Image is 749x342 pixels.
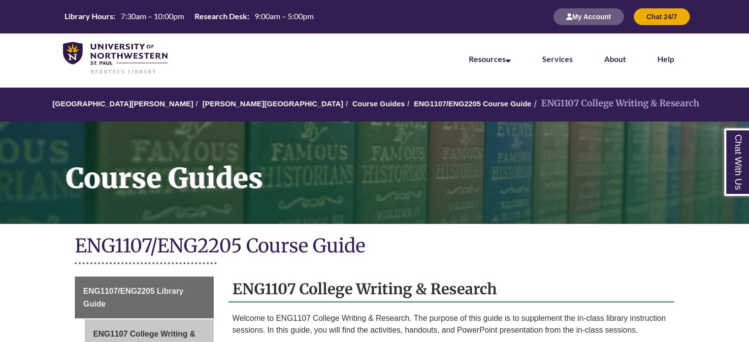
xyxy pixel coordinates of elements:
span: 9:00am – 5:00pm [255,11,314,21]
h1: Course Guides [55,122,749,211]
span: ENG1107/ENG2205 Library Guide [83,287,184,308]
a: [GEOGRAPHIC_DATA][PERSON_NAME] [52,99,193,108]
a: My Account [554,12,624,21]
h1: ENG1107/ENG2205 Course Guide [75,234,674,260]
a: Services [542,54,573,63]
th: Library Hours: [61,11,117,22]
span: 7:30am – 10:00pm [121,11,184,21]
button: Chat 24/7 [634,8,690,25]
a: ENG1107/ENG2205 Course Guide [414,99,531,108]
a: About [604,54,626,63]
button: My Account [554,8,624,25]
a: [PERSON_NAME][GEOGRAPHIC_DATA] [202,99,343,108]
table: Hours Today [61,11,318,22]
li: ENG1107 College Writing & Research [531,96,699,111]
a: Help [657,54,674,63]
p: Welcome to ENG1107 College Writing & Research. The purpose of this guide is to supplement the in-... [232,312,670,336]
a: Resources [469,54,511,63]
h2: ENG1107 College Writing & Research [228,277,674,303]
a: ENG1107/ENG2205 Library Guide [75,277,214,318]
a: Hours Today [61,11,318,23]
a: Course Guides [352,99,405,108]
th: Research Desk: [191,11,251,22]
a: Chat 24/7 [634,12,690,21]
img: UNWSP Library Logo [63,42,167,75]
